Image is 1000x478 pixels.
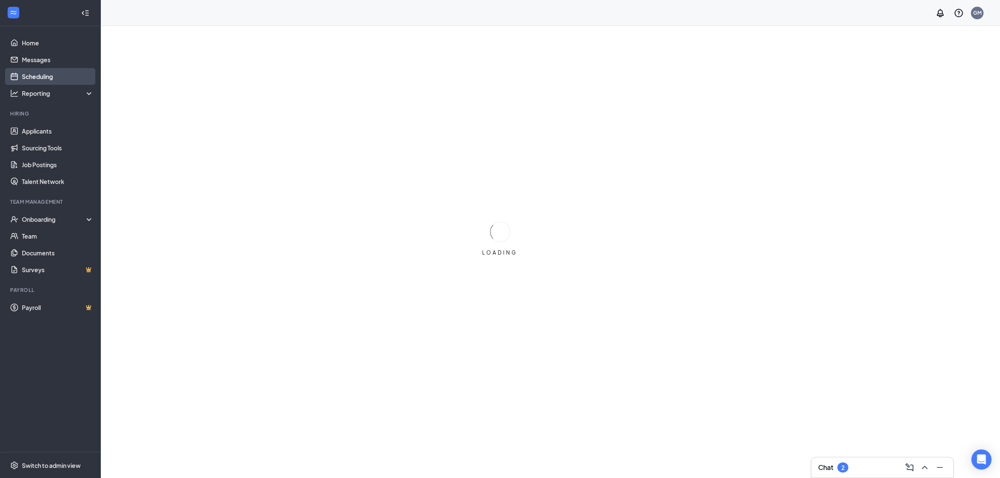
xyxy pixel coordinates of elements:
[971,449,992,470] div: Open Intercom Messenger
[10,215,18,223] svg: UserCheck
[920,462,930,473] svg: ChevronUp
[918,461,932,474] button: ChevronUp
[22,123,94,139] a: Applicants
[81,9,89,17] svg: Collapse
[22,89,94,97] div: Reporting
[22,173,94,190] a: Talent Network
[841,464,845,471] div: 2
[933,461,947,474] button: Minimize
[10,461,18,470] svg: Settings
[935,462,945,473] svg: Minimize
[954,8,964,18] svg: QuestionInfo
[903,461,916,474] button: ComposeMessage
[9,8,18,17] svg: WorkstreamLogo
[22,299,94,316] a: PayrollCrown
[22,215,87,223] div: Onboarding
[10,286,92,294] div: Payroll
[935,8,945,18] svg: Notifications
[22,261,94,278] a: SurveysCrown
[22,156,94,173] a: Job Postings
[10,89,18,97] svg: Analysis
[22,461,81,470] div: Switch to admin view
[10,198,92,205] div: Team Management
[22,34,94,51] a: Home
[22,139,94,156] a: Sourcing Tools
[22,68,94,85] a: Scheduling
[22,51,94,68] a: Messages
[10,110,92,117] div: Hiring
[22,228,94,244] a: Team
[905,462,915,473] svg: ComposeMessage
[973,9,982,16] div: GM
[22,244,94,261] a: Documents
[818,463,833,472] h3: Chat
[479,249,521,256] div: LOADING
